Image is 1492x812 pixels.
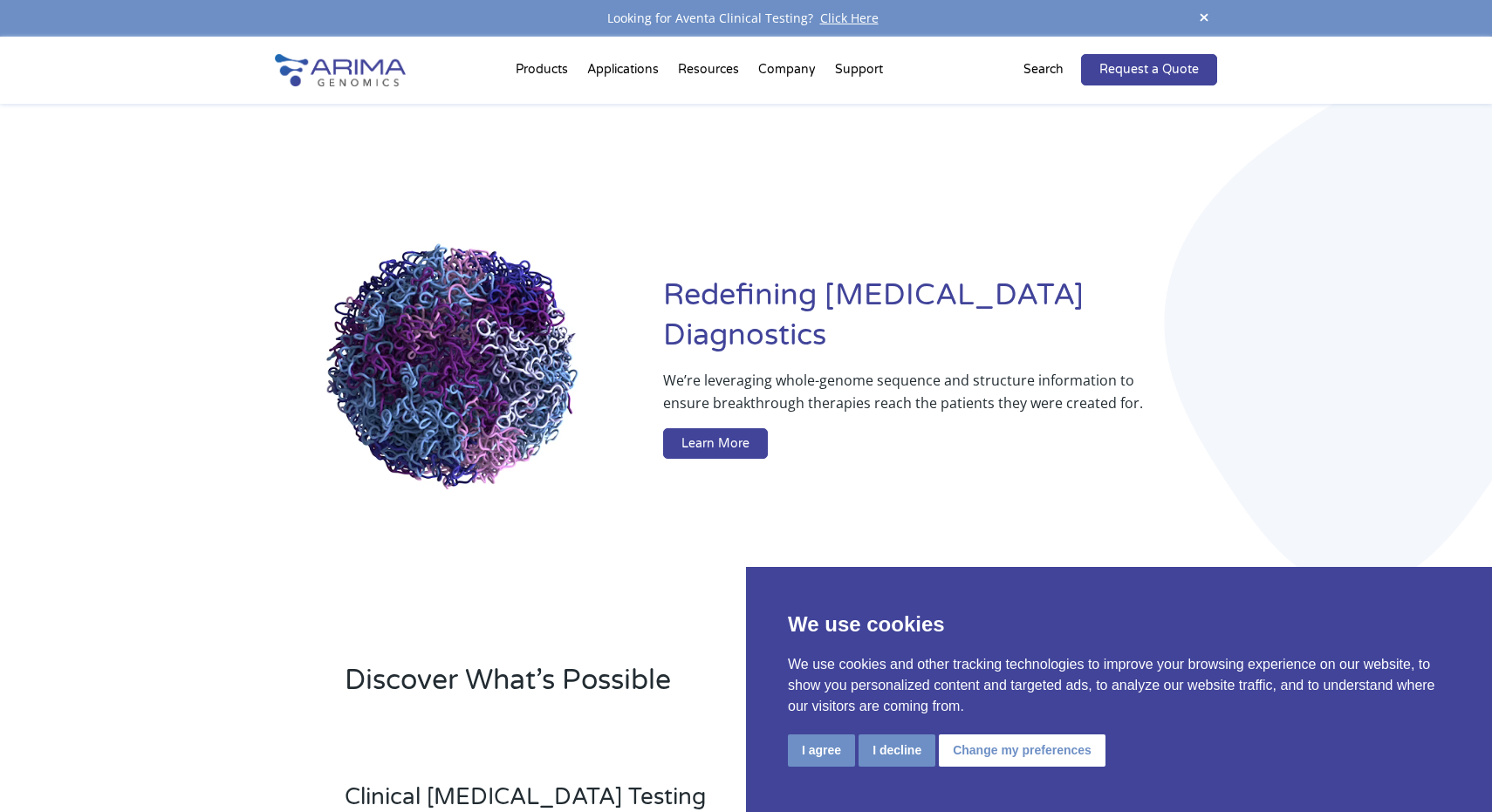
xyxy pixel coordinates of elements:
[939,734,1105,767] button: Change my preferences
[788,734,855,767] button: I agree
[275,54,406,86] img: Arima-Genomics-logo
[275,7,1217,30] div: Looking for Aventa Clinical Testing?
[1023,58,1064,81] p: Search
[788,654,1450,717] p: We use cookies and other tracking technologies to improve your browsing experience on our website...
[813,10,886,26] a: Click Here
[663,428,768,460] a: Learn More
[345,661,968,713] h2: Discover What’s Possible
[663,369,1147,428] p: We’re leveraging whole-genome sequence and structure information to ensure breakthrough therapies...
[663,276,1217,369] h1: Redefining [MEDICAL_DATA] Diagnostics
[859,734,935,767] button: I decline
[1081,54,1217,85] a: Request a Quote
[788,609,1450,640] p: We use cookies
